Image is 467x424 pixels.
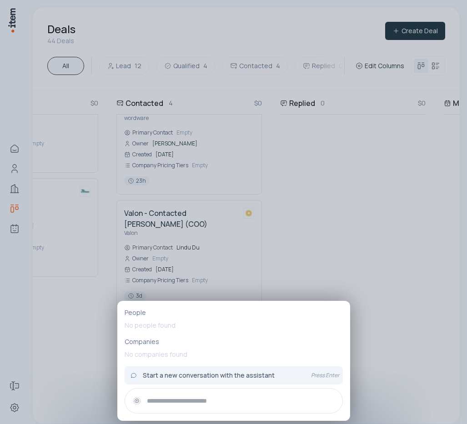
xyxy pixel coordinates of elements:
p: Companies [125,337,343,346]
button: Start a new conversation with the assistantPress Enter [125,366,343,384]
div: PeopleNo people foundCompaniesNo companies foundStart a new conversation with the assistantPress ... [117,301,350,421]
p: People [125,308,343,317]
p: No people found [125,317,343,334]
p: Press Enter [311,372,339,379]
span: Start a new conversation with the assistant [143,371,275,380]
p: No companies found [125,346,343,363]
